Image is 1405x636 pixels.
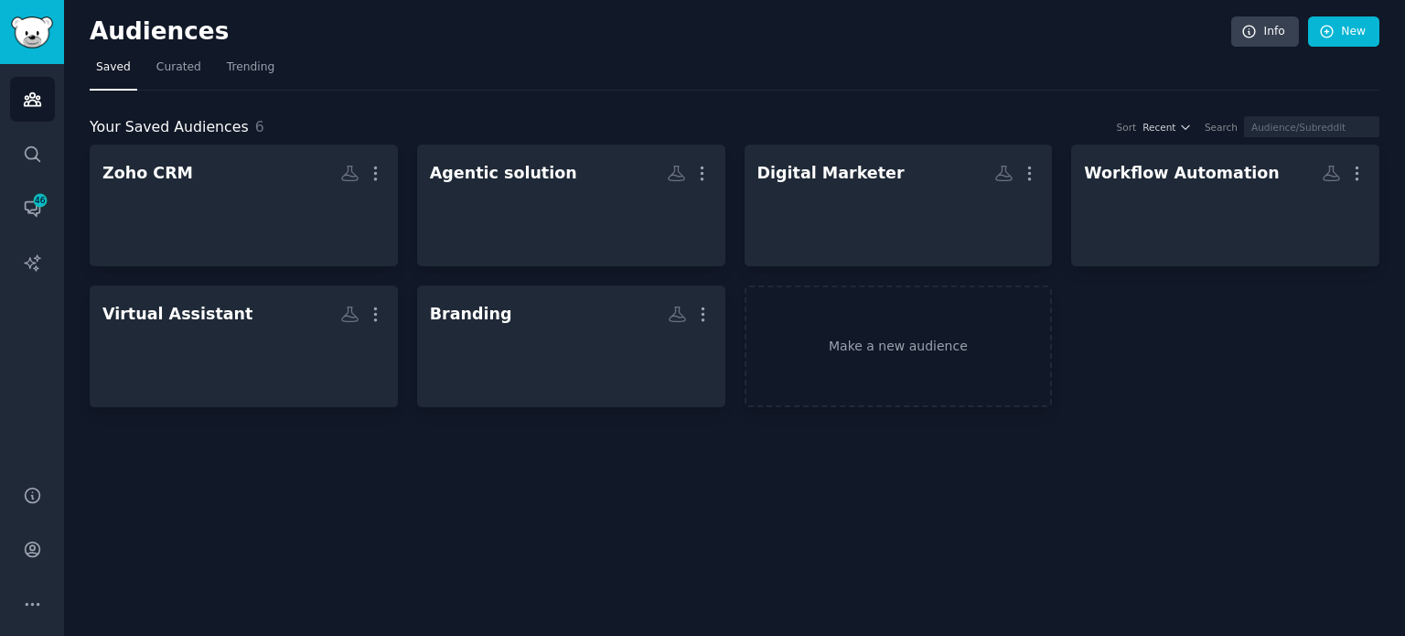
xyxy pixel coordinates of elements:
span: Your Saved Audiences [90,116,249,139]
a: Trending [220,53,281,91]
input: Audience/Subreddit [1244,116,1379,137]
span: Saved [96,59,131,76]
div: Zoho CRM [102,162,193,185]
a: Workflow Automation [1071,145,1379,266]
div: Workflow Automation [1084,162,1280,185]
div: Sort [1117,121,1137,134]
a: Saved [90,53,137,91]
span: Curated [156,59,201,76]
a: 46 [10,186,55,231]
a: New [1308,16,1379,48]
div: Branding [430,303,512,326]
a: Digital Marketer [745,145,1053,266]
div: Virtual Assistant [102,303,252,326]
a: Info [1231,16,1299,48]
span: Recent [1142,121,1175,134]
a: Agentic solution [417,145,725,266]
a: Zoho CRM [90,145,398,266]
a: Virtual Assistant [90,286,398,407]
img: GummySearch logo [11,16,53,49]
h2: Audiences [90,17,1231,47]
button: Recent [1142,121,1192,134]
span: 46 [32,194,48,207]
div: Digital Marketer [757,162,905,185]
a: Make a new audience [745,286,1053,407]
a: Curated [150,53,208,91]
a: Branding [417,286,725,407]
span: Trending [227,59,274,76]
div: Search [1205,121,1238,134]
div: Agentic solution [430,162,577,185]
span: 6 [255,118,264,135]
